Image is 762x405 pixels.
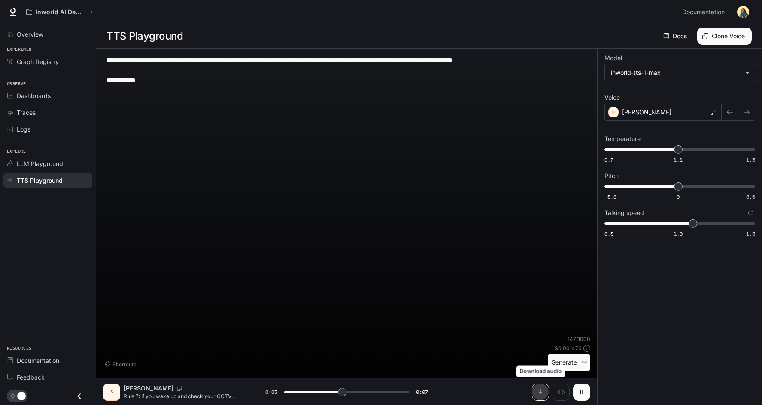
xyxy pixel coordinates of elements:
a: Graph Registry [3,54,92,69]
p: Temperature [604,136,641,142]
a: Logs [3,122,92,137]
img: User avatar [737,6,749,18]
button: Inspect [553,384,570,401]
span: 1.5 [746,230,755,237]
span: 0:07 [416,388,428,396]
button: Copy Voice ID [173,386,185,391]
button: All workspaces [22,3,97,21]
span: -5.0 [604,193,616,200]
span: Overview [17,30,43,39]
a: Traces [3,105,92,120]
span: 0 [677,193,680,200]
a: Documentation [679,3,731,21]
p: Model [604,55,622,61]
button: Clone Voice [697,28,752,45]
div: inworld-tts-1-max [611,68,741,77]
button: Generate⌘⏎ [548,354,590,371]
span: 5.0 [746,193,755,200]
span: Documentation [17,356,59,365]
a: Dashboards [3,88,92,103]
div: Download audio [516,366,565,377]
p: [PERSON_NAME] [124,384,173,393]
a: Documentation [3,353,92,368]
h1: TTS Playground [106,28,183,45]
span: LLM Playground [17,159,63,168]
button: Download audio [532,384,549,401]
span: 0:03 [265,388,277,396]
button: Close drawer [70,387,89,405]
div: S [105,385,118,399]
span: Logs [17,125,30,134]
a: Overview [3,27,92,42]
p: [PERSON_NAME] [622,108,671,117]
span: 1.5 [746,156,755,163]
span: Documentation [682,7,725,18]
button: Reset to default [746,208,755,218]
span: Graph Registry [17,57,59,66]
p: Pitch [604,173,619,179]
span: Dark mode toggle [17,391,26,400]
p: Rule 7: If you wake up and check your CCTV camera and see the Tree Guardian approaching your hous... [124,393,245,400]
p: 147 / 1000 [568,335,590,343]
a: Feedback [3,370,92,385]
p: ⌘⏎ [580,360,587,365]
div: inworld-tts-1-max [605,64,755,81]
span: Dashboards [17,91,51,100]
button: User avatar [735,3,752,21]
span: 1.1 [674,156,683,163]
p: $ 0.001470 [555,344,582,352]
a: TTS Playground [3,173,92,188]
button: Shortcuts [103,357,140,371]
span: 0.5 [604,230,613,237]
span: 1.0 [674,230,683,237]
span: Feedback [17,373,45,382]
a: Docs [662,28,690,45]
p: Talking speed [604,210,644,216]
span: 0.7 [604,156,613,163]
p: Inworld AI Demos [36,9,84,16]
p: Voice [604,95,620,101]
a: LLM Playground [3,156,92,171]
span: Traces [17,108,36,117]
span: TTS Playground [17,176,63,185]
